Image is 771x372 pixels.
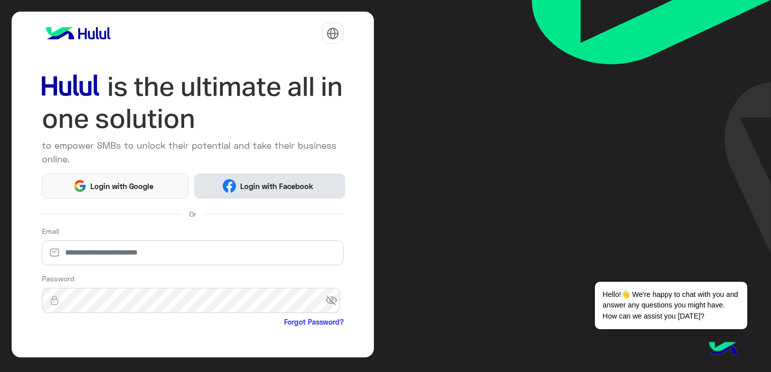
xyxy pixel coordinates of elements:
button: Login with Facebook [194,173,345,199]
span: visibility_off [325,291,344,309]
label: Email [42,226,59,236]
p: to empower SMBs to unlock their potential and take their business online. [42,139,344,166]
img: Google [73,179,87,193]
img: hulul-logo.png [705,332,741,367]
span: Or [189,209,196,219]
a: Forgot Password? [284,317,344,327]
iframe: reCAPTCHA [42,329,195,368]
img: logo [42,23,115,43]
img: hululLoginTitle_EN.svg [42,71,344,135]
span: Hello!👋 We're happy to chat with you and answer any questions you might have. How can we assist y... [595,282,747,329]
span: Login with Google [87,180,157,192]
img: email [42,247,67,258]
span: Login with Facebook [236,180,317,192]
img: lock [42,295,67,305]
button: Login with Google [42,173,189,199]
img: Facebook [223,179,236,193]
label: Password [42,273,75,284]
img: tab [326,27,339,40]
